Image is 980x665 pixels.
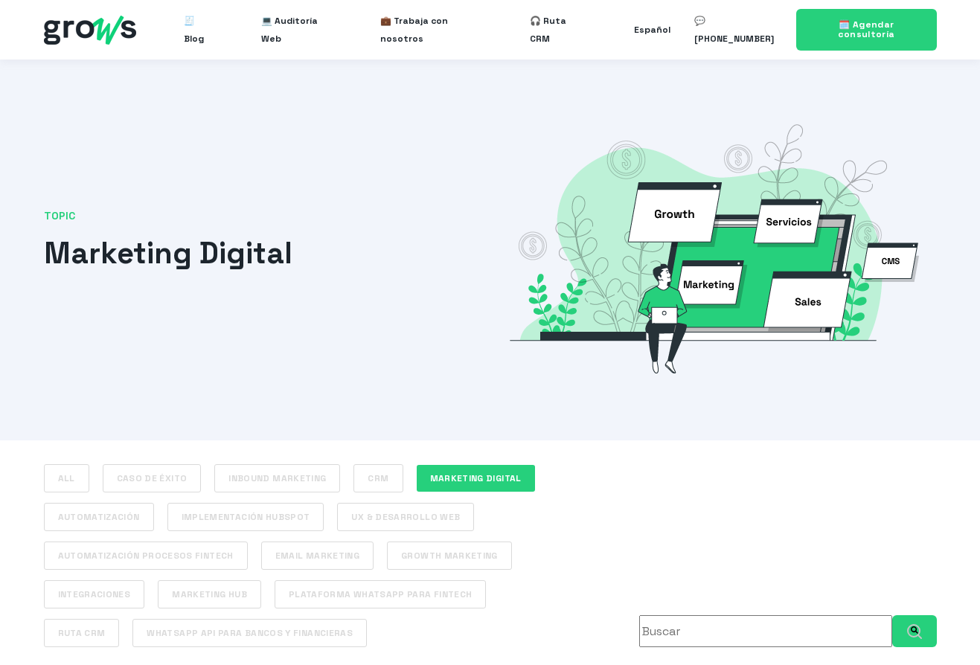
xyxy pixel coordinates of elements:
h1: Marketing Digital [44,233,292,274]
a: 🗓️ Agendar consultoría [796,9,936,51]
a: CRM [353,464,403,492]
a: 💬 [PHONE_NUMBER] [694,6,778,54]
a: Plataforma WhatsApp para Fintech [275,580,487,608]
a: 🧾 Blog [184,6,214,54]
div: Español [634,21,670,39]
img: Grows consulting [491,121,937,375]
a: Marketing Hub [158,580,261,608]
button: Buscar [892,615,937,647]
a: UX & Desarrollo Web [337,503,474,531]
img: grows - hubspot [44,16,136,45]
a: Integraciones [44,580,145,608]
a: Marketing Digital [417,465,535,492]
a: Automatización procesos Fintech [44,542,248,570]
a: ALL [44,464,89,492]
span: 🗓️ Agendar consultoría [838,19,894,40]
a: Ruta CRM [44,619,120,647]
iframe: Chat Widget [906,594,980,665]
a: 💼 Trabaja con nosotros [380,6,482,54]
a: Inbound Marketing [214,464,340,492]
a: Email Marketing [261,542,374,570]
a: Implementación Hubspot [167,503,324,531]
a: Caso de éxito [103,464,202,492]
a: Growth Marketing [387,542,512,570]
a: 🎧 Ruta CRM [530,6,583,54]
a: Automatización [44,503,154,531]
a: WhatsApp API para bancos y financieras [132,619,367,647]
input: Esto es un campo de búsqueda con una función de texto predictivo. [639,615,892,647]
a: 💻 Auditoría Web [261,6,333,54]
span: TOPIC [44,209,292,224]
